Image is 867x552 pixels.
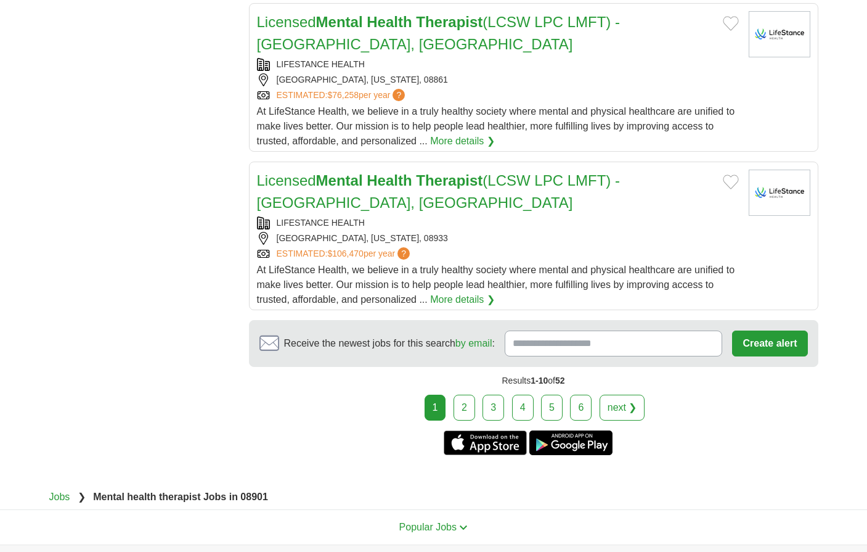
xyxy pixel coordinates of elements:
span: At LifeStance Health, we believe in a truly healthy society where mental and physical healthcare ... [257,106,735,146]
a: 5 [541,395,563,421]
a: 3 [482,395,504,421]
a: Jobs [49,492,70,502]
button: Create alert [732,331,807,356]
div: [GEOGRAPHIC_DATA], [US_STATE], 08933 [257,232,739,245]
strong: Mental [316,172,363,189]
span: At LifeStance Health, we believe in a truly healthy society where mental and physical healthcare ... [257,265,735,305]
button: Add to favorite jobs [723,175,739,189]
span: $106,470 [327,249,363,258]
a: 6 [570,395,592,421]
strong: Therapist [416,14,482,30]
span: ? [397,247,410,260]
span: 52 [555,376,565,385]
a: next ❯ [600,395,645,421]
a: LicensedMental Health Therapist(LCSW LPC LMFT) - [GEOGRAPHIC_DATA], [GEOGRAPHIC_DATA] [257,172,621,211]
span: Receive the newest jobs for this search : [284,336,495,351]
span: ❯ [78,492,86,502]
span: $76,258 [327,90,359,100]
a: More details ❯ [430,134,495,149]
strong: Mental [316,14,363,30]
a: Get the Android app [529,430,613,455]
a: More details ❯ [430,292,495,307]
a: Get the iPhone app [444,430,527,455]
strong: Therapist [416,172,482,189]
a: ESTIMATED:$76,258per year? [277,89,408,102]
button: Add to favorite jobs [723,16,739,31]
a: 4 [512,395,534,421]
strong: Health [367,172,412,189]
div: 1 [425,395,446,421]
a: LIFESTANCE HEALTH [277,59,365,69]
a: by email [455,338,492,348]
a: 2 [454,395,475,421]
strong: Mental health therapist Jobs in 08901 [93,492,268,502]
div: Results of [249,367,818,395]
span: 1-10 [531,376,548,385]
div: [GEOGRAPHIC_DATA], [US_STATE], 08861 [257,73,739,86]
span: ? [393,89,405,101]
img: LifeStance Health logo [749,170,810,216]
img: LifeStance Health logo [749,11,810,57]
strong: Health [367,14,412,30]
a: ESTIMATED:$106,470per year? [277,247,413,260]
span: Popular Jobs [399,522,457,532]
a: LIFESTANCE HEALTH [277,218,365,228]
a: LicensedMental Health Therapist(LCSW LPC LMFT) - [GEOGRAPHIC_DATA], [GEOGRAPHIC_DATA] [257,14,621,52]
img: toggle icon [459,525,468,530]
